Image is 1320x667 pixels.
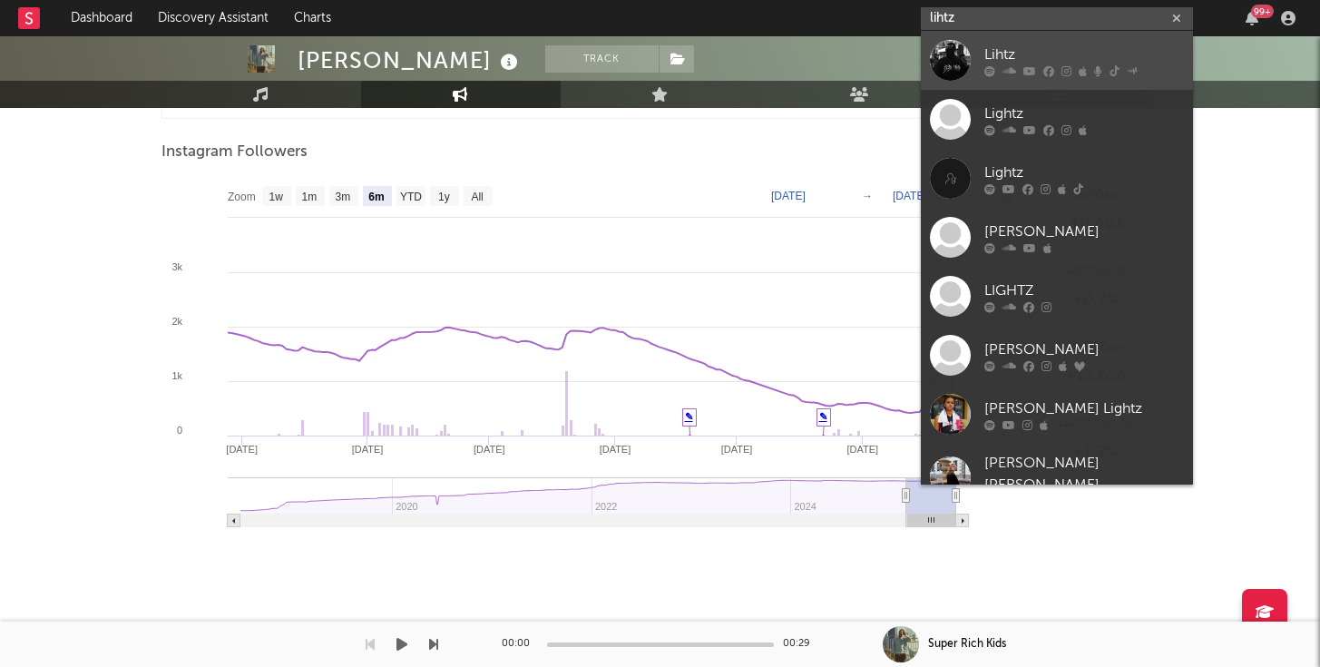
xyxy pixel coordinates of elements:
text: 1y [438,191,450,203]
text: [DATE] [846,444,878,455]
div: 99 + [1251,5,1274,18]
text: 3m [335,191,350,203]
a: Lightz [921,90,1193,149]
span: Instagram Followers [161,142,308,163]
a: [PERSON_NAME] [921,208,1193,267]
div: 00:29 [783,633,819,655]
div: [PERSON_NAME] [PERSON_NAME] [984,453,1184,496]
text: 2k [171,316,182,327]
div: Lightz [984,162,1184,183]
text: Zoom [228,191,256,203]
a: Lightz [921,149,1193,208]
div: [PERSON_NAME] [984,338,1184,360]
text: 6m [368,191,384,203]
text: [DATE] [226,444,258,455]
text: [DATE] [351,444,383,455]
a: LIGHTZ [921,267,1193,326]
button: 99+ [1246,11,1258,25]
text: YTD [399,191,421,203]
text: 1w [269,191,283,203]
text: [DATE] [771,190,806,202]
a: Lihtz [921,31,1193,90]
a: ✎ [819,411,827,422]
div: Super Rich Kids [928,636,1006,652]
div: [PERSON_NAME] [298,45,523,75]
a: [PERSON_NAME] [921,326,1193,385]
text: 3k [171,261,182,272]
text: [DATE] [473,444,504,455]
text: [DATE] [893,190,927,202]
text: → [862,190,873,202]
a: [PERSON_NAME] Lightz [921,385,1193,444]
text: [DATE] [599,444,631,455]
div: LIGHTZ [984,280,1184,301]
text: All [471,191,483,203]
text: 1k [171,370,182,381]
text: 0 [176,425,181,436]
a: ✎ [685,411,693,422]
div: Lihtz [984,44,1184,65]
div: [PERSON_NAME] Lightz [984,397,1184,419]
div: 00:00 [502,633,538,655]
button: Track [545,45,659,73]
text: 1m [301,191,317,203]
text: [DATE] [720,444,752,455]
div: Lightz [984,103,1184,124]
input: Search for artists [921,7,1193,30]
a: [PERSON_NAME] [PERSON_NAME] [921,444,1193,516]
div: [PERSON_NAME] [984,221,1184,242]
